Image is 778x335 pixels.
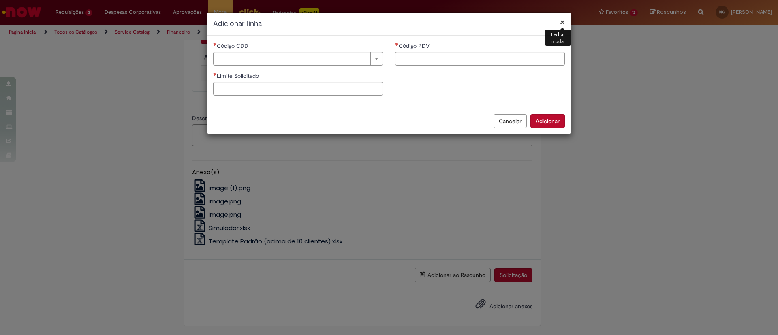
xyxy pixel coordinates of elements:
[399,42,431,49] span: Código PDV
[560,18,565,26] button: Fechar modal
[213,52,383,66] a: Limpar campo Código CDD
[494,114,527,128] button: Cancelar
[217,72,261,79] span: Limite Solicitado
[213,19,565,29] h2: Adicionar linha
[545,30,571,46] div: Fechar modal
[530,114,565,128] button: Adicionar
[217,42,250,49] span: Necessários - Código CDD
[213,82,383,96] input: Limite Solicitado
[395,52,565,66] input: Código PDV
[395,43,399,46] span: Necessários
[213,43,217,46] span: Necessários
[213,73,217,76] span: Necessários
